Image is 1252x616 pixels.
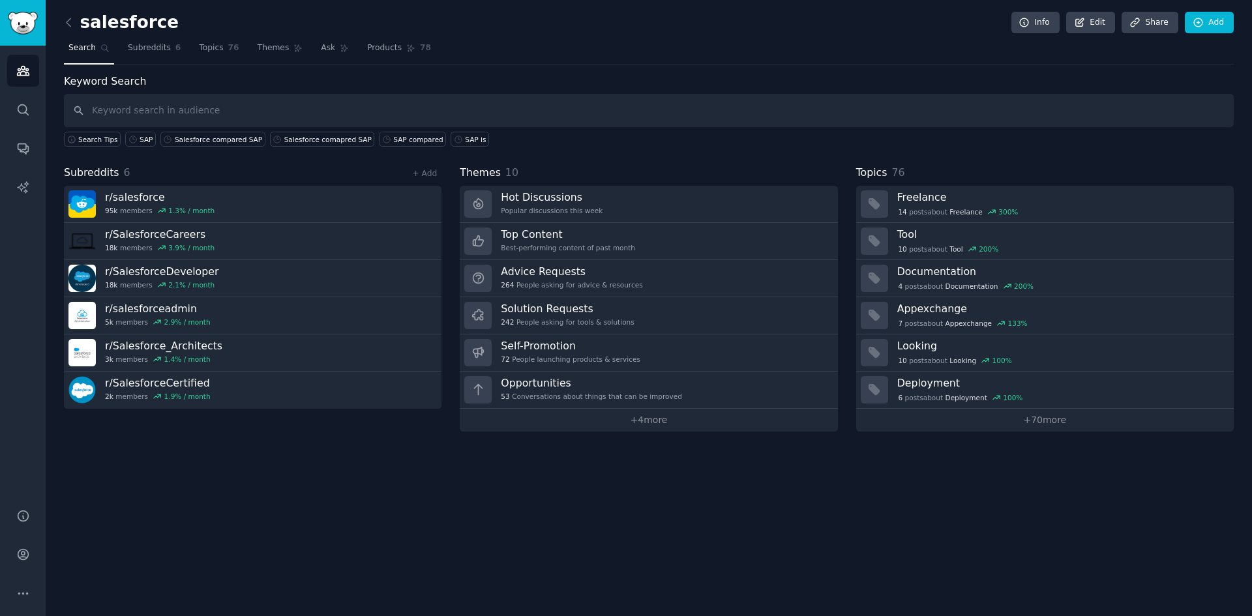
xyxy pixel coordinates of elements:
[68,376,96,403] img: SalesforceCertified
[856,297,1234,334] a: Appexchange7postsaboutAppexchange133%
[460,165,501,181] span: Themes
[1011,12,1060,34] a: Info
[105,339,222,353] h3: r/ Salesforce_Architects
[501,302,634,315] h3: Solution Requests
[897,355,1013,366] div: post s about
[68,265,96,292] img: SalesforceDeveloper
[68,190,96,218] img: salesforce
[64,132,121,147] button: Search Tips
[501,280,514,289] span: 264
[128,42,171,54] span: Subreddits
[64,223,441,260] a: r/SalesforceCareers18kmembers3.9% / month
[105,392,211,401] div: members
[105,227,215,241] h3: r/ SalesforceCareers
[124,166,130,179] span: 6
[501,376,682,390] h3: Opportunities
[270,132,375,147] a: Salesforce comapred SAP
[68,42,96,54] span: Search
[898,207,906,216] span: 14
[946,393,987,402] span: Deployment
[1066,12,1115,34] a: Edit
[501,280,642,289] div: People asking for advice & resources
[979,244,998,254] div: 200 %
[78,135,118,144] span: Search Tips
[105,243,117,252] span: 18k
[501,317,514,327] span: 242
[105,206,117,215] span: 95k
[105,302,211,315] h3: r/ salesforceadmin
[1014,282,1034,291] div: 200 %
[194,38,243,65] a: Topics76
[501,355,509,364] span: 72
[64,94,1234,127] input: Keyword search in audience
[856,186,1234,223] a: Freelance14postsaboutFreelance300%
[460,372,837,409] a: Opportunities53Conversations about things that can be improved
[258,42,290,54] span: Themes
[460,223,837,260] a: Top ContentBest-performing content of past month
[64,186,441,223] a: r/salesforce95kmembers1.3% / month
[897,302,1225,315] h3: Appexchange
[8,12,38,35] img: GummySearch logo
[949,356,976,365] span: Looking
[501,317,634,327] div: People asking for tools & solutions
[105,376,211,390] h3: r/ SalesforceCertified
[946,319,992,328] span: Appexchange
[64,334,441,372] a: r/Salesforce_Architects3kmembers1.4% / month
[897,339,1225,353] h3: Looking
[501,355,640,364] div: People launching products & services
[998,207,1018,216] div: 300 %
[465,135,486,144] div: SAP is
[897,243,1000,255] div: post s about
[379,132,446,147] a: SAP compared
[992,356,1012,365] div: 100 %
[460,334,837,372] a: Self-Promotion72People launching products & services
[898,244,906,254] span: 10
[105,392,113,401] span: 2k
[321,42,335,54] span: Ask
[125,132,156,147] a: SAP
[105,317,211,327] div: members
[105,265,218,278] h3: r/ SalesforceDeveloper
[64,297,441,334] a: r/salesforceadmin5kmembers2.9% / month
[501,392,682,401] div: Conversations about things that can be improved
[1185,12,1234,34] a: Add
[856,372,1234,409] a: Deployment6postsaboutDeployment100%
[897,206,1019,218] div: post s about
[501,392,509,401] span: 53
[64,372,441,409] a: r/SalesforceCertified2kmembers1.9% / month
[897,280,1035,292] div: post s about
[949,207,983,216] span: Freelance
[363,38,436,65] a: Products78
[168,243,215,252] div: 3.9 % / month
[68,339,96,366] img: Salesforce_Architects
[168,206,215,215] div: 1.3 % / month
[105,206,215,215] div: members
[393,135,443,144] div: SAP compared
[105,317,113,327] span: 5k
[501,206,603,215] div: Popular discussions this week
[64,165,119,181] span: Subreddits
[501,190,603,204] h3: Hot Discussions
[140,135,153,144] div: SAP
[898,282,902,291] span: 4
[64,38,114,65] a: Search
[460,260,837,297] a: Advice Requests264People asking for advice & resources
[946,282,998,291] span: Documentation
[105,280,117,289] span: 18k
[897,265,1225,278] h3: Documentation
[856,165,887,181] span: Topics
[505,166,518,179] span: 10
[64,260,441,297] a: r/SalesforceDeveloper18kmembers2.1% / month
[367,42,402,54] span: Products
[105,280,218,289] div: members
[105,355,113,364] span: 3k
[898,319,902,328] span: 7
[199,42,223,54] span: Topics
[175,42,181,54] span: 6
[856,223,1234,260] a: Tool10postsaboutTool200%
[501,227,635,241] h3: Top Content
[856,409,1234,432] a: +70more
[897,190,1225,204] h3: Freelance
[68,302,96,329] img: salesforceadmin
[253,38,308,65] a: Themes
